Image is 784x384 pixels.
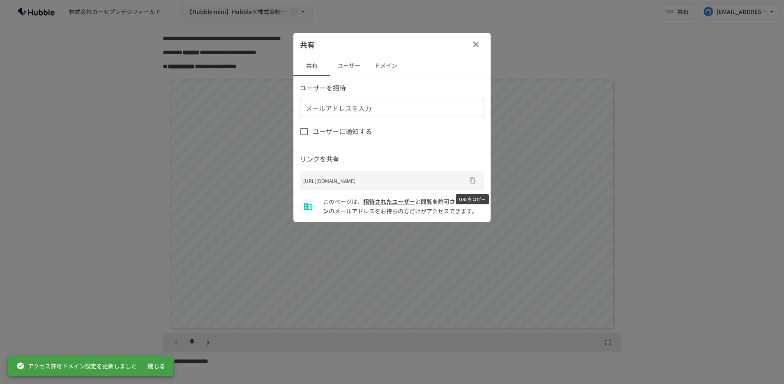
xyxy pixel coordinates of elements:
[313,126,372,137] span: ユーザーに通知する
[293,56,330,76] button: 共有
[300,154,484,164] p: リンクを共有
[363,197,415,206] a: 招待されたユーザー
[16,359,137,373] div: アクセス許可ドメイン設定を更新しました
[466,174,479,187] button: URLをコピー
[293,33,491,56] div: 共有
[323,197,484,215] p: このページは、 と のメールアドレスをお持ちの方だけがアクセスできます。
[300,83,484,93] p: ユーザーを招待
[456,194,489,204] div: URLをコピー
[367,56,404,76] button: ドメイン
[303,177,466,185] p: [URL][DOMAIN_NAME]
[323,197,484,215] span: carseven.jp
[143,359,170,374] button: 閉じる
[330,56,367,76] button: ユーザー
